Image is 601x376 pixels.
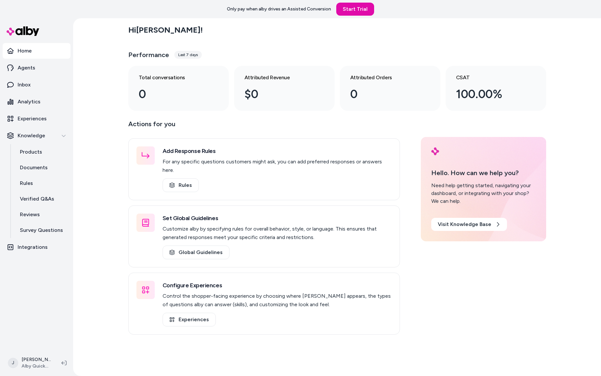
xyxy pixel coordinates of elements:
[431,147,439,155] img: alby Logo
[3,128,71,143] button: Knowledge
[22,363,51,369] span: Alby QuickStart Store
[13,207,71,222] a: Reviews
[20,195,54,203] p: Verified Q&As
[245,74,314,82] h3: Attributed Revenue
[174,51,202,59] div: Last 7 days
[128,25,203,35] h2: Hi [PERSON_NAME] !
[22,356,51,363] p: [PERSON_NAME]
[163,178,199,192] a: Rules
[227,6,331,12] p: Only pay when alby drives an Assisted Conversion
[163,313,216,326] a: Experiences
[163,246,229,259] a: Global Guidelines
[446,66,546,111] a: CSAT 100.00%
[18,47,32,55] p: Home
[340,66,440,111] a: Attributed Orders 0
[128,50,169,59] h3: Performance
[163,225,392,242] p: Customize alby by specifying rules for overall behavior, style, or language. This ensures that ge...
[456,74,525,82] h3: CSAT
[18,98,40,106] p: Analytics
[13,144,71,160] a: Products
[7,26,39,36] img: alby Logo
[163,158,392,174] p: For any specific questions customers might ask, you can add preferred responses or answers here.
[456,85,525,103] div: 100.00%
[350,74,419,82] h3: Attributed Orders
[3,60,71,76] a: Agents
[234,66,335,111] a: Attributed Revenue $0
[128,66,229,111] a: Total conversations 0
[18,81,31,89] p: Inbox
[18,243,48,251] p: Integrations
[245,85,314,103] div: $0
[18,115,47,123] p: Experiences
[3,94,71,110] a: Analytics
[13,160,71,175] a: Documents
[336,3,374,16] a: Start Trial
[13,222,71,238] a: Survey Questions
[18,64,35,72] p: Agents
[20,226,63,234] p: Survey Questions
[431,182,536,205] div: Need help getting started, navigating your dashboard, or integrating with your shop? We can help.
[163,281,392,290] h3: Configure Experiences
[163,214,392,223] h3: Set Global Guidelines
[3,77,71,93] a: Inbox
[163,146,392,156] h3: Add Response Rules
[139,74,208,82] h3: Total conversations
[13,191,71,207] a: Verified Q&As
[163,292,392,309] p: Control the shopper-facing experience by choosing where [PERSON_NAME] appears, the types of quest...
[20,148,42,156] p: Products
[13,175,71,191] a: Rules
[3,111,71,127] a: Experiences
[20,164,48,172] p: Documents
[350,85,419,103] div: 0
[431,168,536,178] p: Hello. How can we help you?
[20,211,40,218] p: Reviews
[3,43,71,59] a: Home
[4,353,56,373] button: J[PERSON_NAME]Alby QuickStart Store
[128,119,400,134] p: Actions for you
[8,358,18,368] span: J
[18,132,45,140] p: Knowledge
[3,239,71,255] a: Integrations
[20,179,33,187] p: Rules
[139,85,208,103] div: 0
[431,218,507,231] a: Visit Knowledge Base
